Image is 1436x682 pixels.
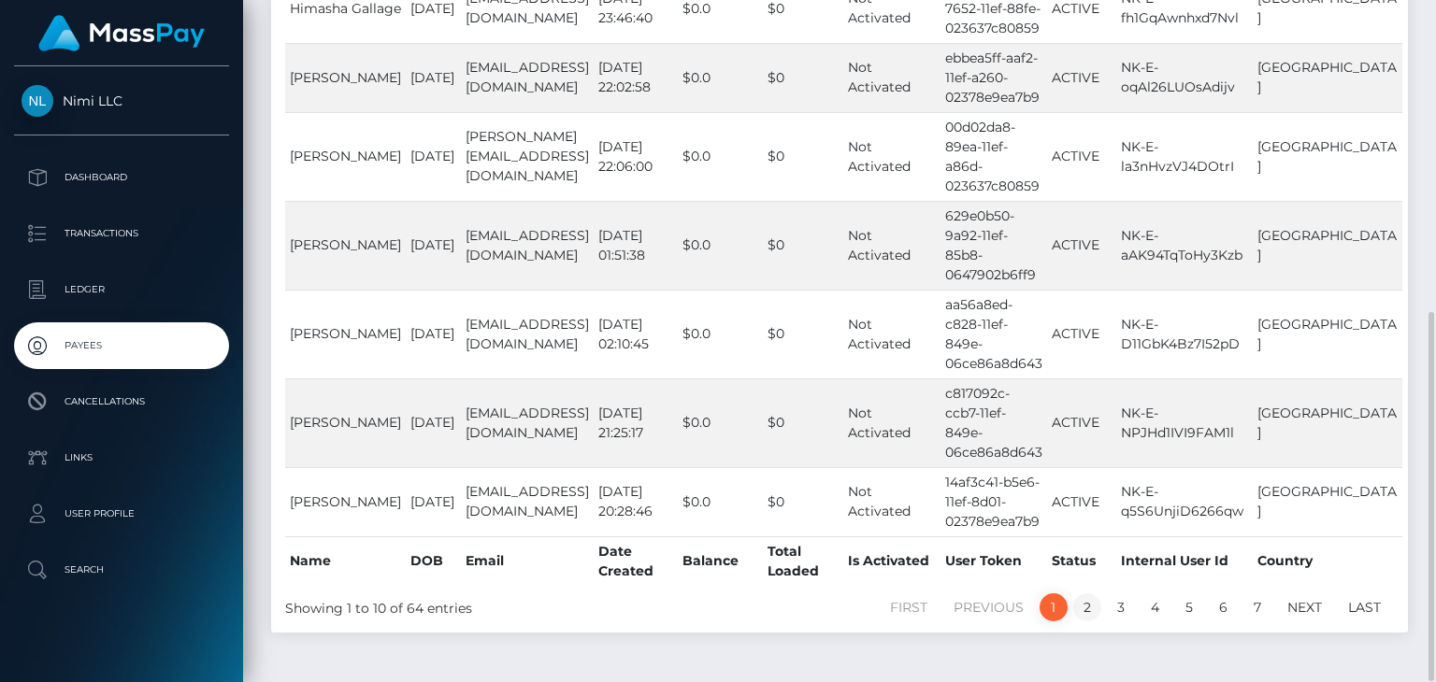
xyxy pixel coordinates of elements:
[14,434,229,481] a: Links
[763,112,843,201] td: $0
[678,201,763,290] td: $0.0
[22,556,222,584] p: Search
[461,467,594,536] td: [EMAIL_ADDRESS][DOMAIN_NAME]
[1040,593,1068,621] a: 1
[406,536,461,586] th: DOB
[763,201,843,290] td: $0
[461,112,594,201] td: [PERSON_NAME][EMAIL_ADDRESS][DOMAIN_NAME]
[285,201,406,290] td: [PERSON_NAME]
[14,154,229,201] a: Dashboard
[285,112,406,201] td: [PERSON_NAME]
[1047,201,1116,290] td: ACTIVE
[285,591,731,618] div: Showing 1 to 10 of 64 entries
[406,467,461,536] td: [DATE]
[22,276,222,304] p: Ledger
[1116,378,1253,467] td: NK-E-NPJHd1IVI9FAM1l
[843,378,941,467] td: Not Activated
[1209,593,1238,621] a: 6
[285,378,406,467] td: [PERSON_NAME]
[678,536,763,586] th: Balance
[406,43,461,112] td: [DATE]
[941,112,1047,201] td: 00d02da8-89ea-11ef-a86d-023637c80859
[941,201,1047,290] td: 629e0b50-9a92-11ef-85b8-0647902b6ff9
[1116,201,1253,290] td: NK-E-aAK94TqToHy3Kzb
[843,112,941,201] td: Not Activated
[461,378,594,467] td: [EMAIL_ADDRESS][DOMAIN_NAME]
[763,467,843,536] td: $0
[22,85,53,117] img: Nimi LLC
[678,467,763,536] td: $0.0
[1253,112,1402,201] td: [GEOGRAPHIC_DATA]
[22,220,222,248] p: Transactions
[941,536,1047,586] th: User Token
[1253,290,1402,378] td: [GEOGRAPHIC_DATA]
[594,43,678,112] td: [DATE] 22:02:58
[406,378,461,467] td: [DATE]
[461,43,594,112] td: [EMAIL_ADDRESS][DOMAIN_NAME]
[843,43,941,112] td: Not Activated
[594,378,678,467] td: [DATE] 21:25:17
[1073,593,1101,621] a: 2
[406,112,461,201] td: [DATE]
[1116,43,1253,112] td: NK-E-oqAl26LUOsAdijv
[763,290,843,378] td: $0
[406,290,461,378] td: [DATE]
[594,290,678,378] td: [DATE] 02:10:45
[763,536,843,586] th: Total Loaded
[941,43,1047,112] td: ebbea5ff-aaf2-11ef-a260-02378e9ea7b9
[14,490,229,537] a: User Profile
[1116,112,1253,201] td: NK-E-la3nHvzVJ4DOtrI
[1243,593,1271,621] a: 7
[406,201,461,290] td: [DATE]
[843,536,941,586] th: Is Activated
[1253,201,1402,290] td: [GEOGRAPHIC_DATA]
[594,536,678,586] th: Date Created
[678,378,763,467] td: $0.0
[22,163,222,192] p: Dashboard
[763,378,843,467] td: $0
[1141,593,1170,621] a: 4
[1277,593,1332,621] a: Next
[594,201,678,290] td: [DATE] 01:51:38
[678,290,763,378] td: $0.0
[941,467,1047,536] td: 14af3c41-b5e6-11ef-8d01-02378e9ea7b9
[1253,43,1402,112] td: [GEOGRAPHIC_DATA]
[594,112,678,201] td: [DATE] 22:06:00
[14,378,229,425] a: Cancellations
[1047,378,1116,467] td: ACTIVE
[1116,536,1253,586] th: Internal User Id
[22,444,222,472] p: Links
[461,536,594,586] th: Email
[843,467,941,536] td: Not Activated
[1047,536,1116,586] th: Status
[1253,378,1402,467] td: [GEOGRAPHIC_DATA]
[14,266,229,313] a: Ledger
[1116,290,1253,378] td: NK-E-D11GbK4Bz7I52pD
[461,290,594,378] td: [EMAIL_ADDRESS][DOMAIN_NAME]
[285,43,406,112] td: [PERSON_NAME]
[1107,593,1135,621] a: 3
[1116,467,1253,536] td: NK-E-q5S6UnjiD6266qw
[678,43,763,112] td: $0.0
[14,92,229,109] span: Nimi LLC
[941,290,1047,378] td: aa56a8ed-c828-11ef-849e-06ce86a8d643
[14,322,229,369] a: Payees
[285,536,406,586] th: Name
[1175,593,1203,621] a: 5
[14,210,229,257] a: Transactions
[22,388,222,416] p: Cancellations
[14,547,229,593] a: Search
[285,290,406,378] td: [PERSON_NAME]
[941,378,1047,467] td: c817092c-ccb7-11ef-849e-06ce86a8d643
[1338,593,1391,621] a: Last
[461,201,594,290] td: [EMAIL_ADDRESS][DOMAIN_NAME]
[38,15,205,51] img: MassPay Logo
[678,112,763,201] td: $0.0
[1047,467,1116,536] td: ACTIVE
[22,332,222,360] p: Payees
[1047,43,1116,112] td: ACTIVE
[843,201,941,290] td: Not Activated
[285,467,406,536] td: [PERSON_NAME]
[594,467,678,536] td: [DATE] 20:28:46
[1253,536,1402,586] th: Country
